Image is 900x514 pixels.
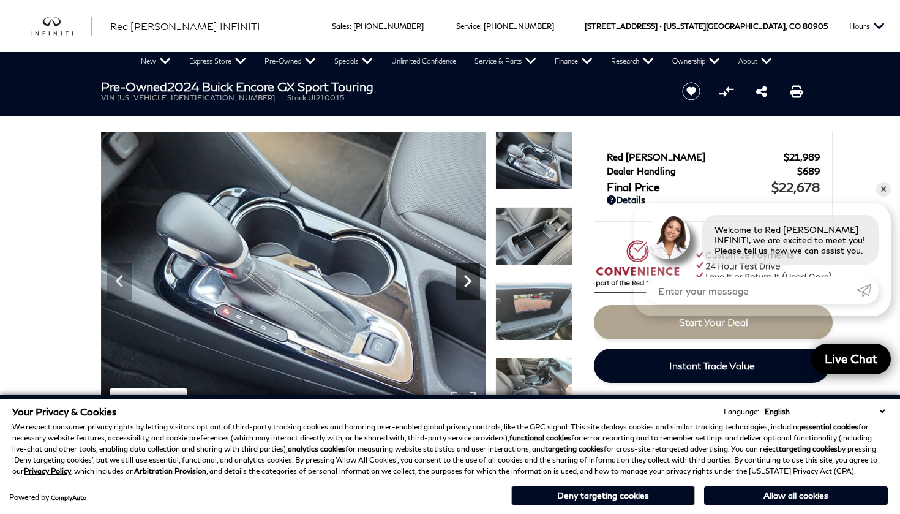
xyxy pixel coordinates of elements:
[729,52,781,70] a: About
[325,52,382,70] a: Specials
[101,132,486,421] img: Used 2024 Summit White Buick Sport Touring image 23
[607,180,771,194] span: Final Price
[784,151,820,162] span: $21,989
[110,19,260,34] a: Red [PERSON_NAME] INFINITI
[594,305,833,339] a: Start Your Deal
[51,494,86,501] a: ComplyAuto
[702,215,879,265] div: Welcome to Red [PERSON_NAME] INFINITI, we are excited to meet you! Please tell us how we can assi...
[101,80,661,93] h1: 2024 Buick Encore GX Sport Touring
[456,263,480,300] div: Next
[101,93,117,102] span: VIN:
[724,408,759,415] div: Language:
[31,17,92,36] a: infiniti
[669,360,755,371] span: Instant Trade Value
[811,344,891,374] a: Live Chat
[117,93,275,102] span: [US_VEHICLE_IDENTIFICATION_NUMBER]
[255,52,325,70] a: Pre-Owned
[790,84,803,99] a: Print this Pre-Owned 2024 Buick Encore GX Sport Touring
[287,93,308,102] span: Stock:
[353,21,424,31] a: [PHONE_NUMBER]
[801,422,858,431] strong: essential cookies
[594,349,830,383] a: Instant Trade Value
[797,165,820,176] span: $689
[101,79,167,94] strong: Pre-Owned
[180,52,255,70] a: Express Store
[585,21,828,31] a: [STREET_ADDRESS] • [US_STATE][GEOGRAPHIC_DATA], CO 80905
[762,406,888,417] select: Language Select
[663,52,729,70] a: Ownership
[382,52,465,70] a: Unlimited Confidence
[288,444,345,453] strong: analytics cookies
[495,132,572,190] img: Used 2024 Summit White Buick Sport Touring image 23
[9,494,86,501] div: Powered by
[31,17,92,36] img: INFINITI
[678,81,705,101] button: Save vehicle
[646,215,690,259] img: Agent profile photo
[771,180,820,194] span: $22,678
[456,21,480,31] span: Service
[134,466,206,475] strong: Arbitration Provision
[110,388,187,412] div: (33) Photos
[495,207,572,265] img: Used 2024 Summit White Buick Sport Touring image 24
[545,444,604,453] strong: targeting cookies
[107,263,132,300] div: Previous
[495,282,572,341] img: Used 2024 Summit White Buick Sport Touring image 25
[717,82,735,100] button: Compare Vehicle
[607,165,797,176] span: Dealer Handling
[509,433,571,442] strong: functional cookies
[704,486,888,505] button: Allow all cookies
[857,277,879,304] a: Submit
[308,93,344,102] span: UI210015
[110,20,260,32] span: Red [PERSON_NAME] INFINITI
[607,180,820,194] a: Final Price $22,678
[602,52,663,70] a: Research
[679,316,748,328] span: Start Your Deal
[756,84,767,99] a: Share this Pre-Owned 2024 Buick Encore GX Sport Touring
[495,358,572,416] img: Used 2024 Summit White Buick Sport Touring image 26
[607,151,784,162] span: Red [PERSON_NAME]
[607,151,820,162] a: Red [PERSON_NAME] $21,989
[332,21,350,31] span: Sales
[511,486,695,505] button: Deny targeting cookies
[646,277,857,304] input: Enter your message
[779,444,838,453] strong: targeting cookies
[480,21,482,31] span: :
[132,52,781,70] nav: Main Navigation
[350,21,351,31] span: :
[465,52,546,70] a: Service & Parts
[546,52,602,70] a: Finance
[607,194,820,205] a: Details
[12,421,888,477] p: We respect consumer privacy rights by letting visitors opt out of third-party tracking cookies an...
[607,165,820,176] a: Dealer Handling $689
[819,351,883,366] span: Live Chat
[132,52,180,70] a: New
[12,406,117,417] span: Your Privacy & Cookies
[484,21,554,31] a: [PHONE_NUMBER]
[24,466,71,475] a: Privacy Policy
